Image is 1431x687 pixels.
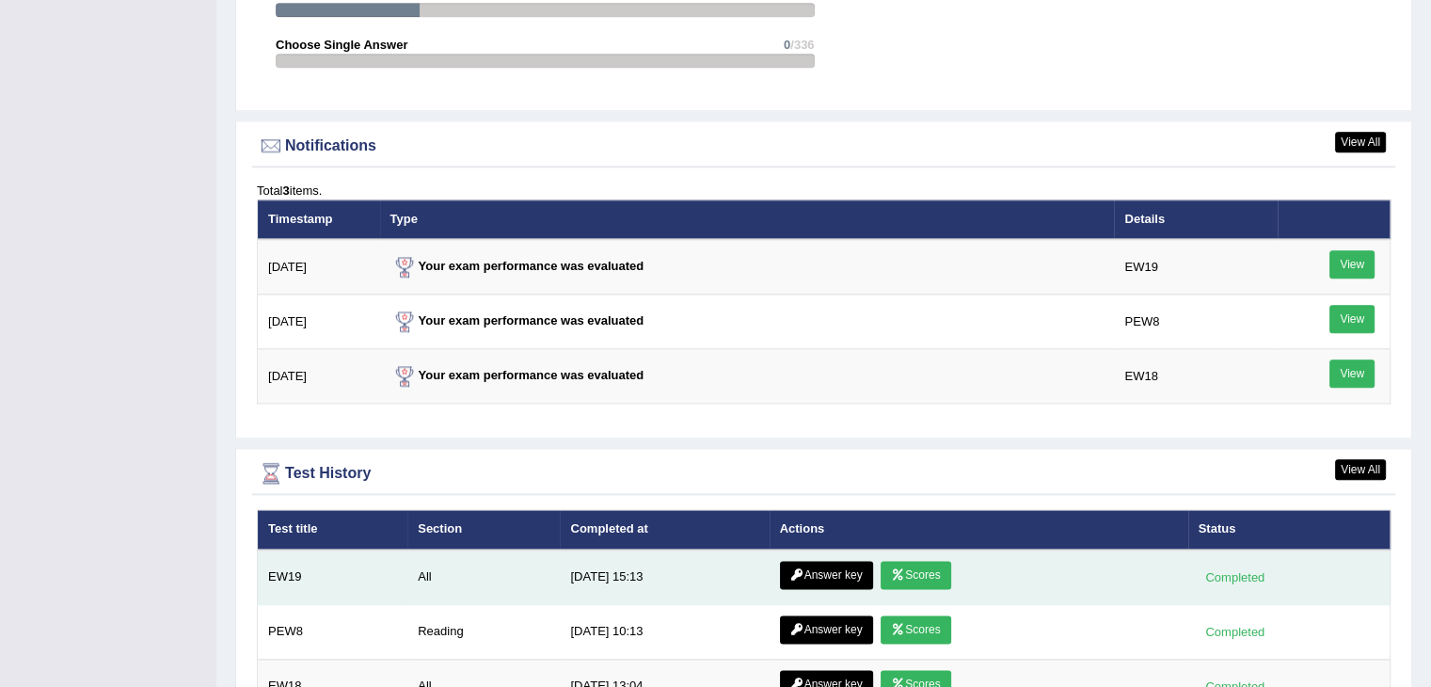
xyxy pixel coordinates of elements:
[390,368,644,382] strong: Your exam performance was evaluated
[780,615,873,644] a: Answer key
[780,561,873,589] a: Answer key
[258,200,380,239] th: Timestamp
[1329,250,1375,279] a: View
[1114,239,1277,295] td: EW19
[390,259,644,273] strong: Your exam performance was evaluated
[1199,622,1272,642] div: Completed
[770,510,1188,550] th: Actions
[276,38,407,52] strong: Choose Single Answer
[258,550,408,605] td: EW19
[784,38,790,52] span: 0
[258,295,380,349] td: [DATE]
[1114,349,1277,404] td: EW18
[257,182,1391,200] div: Total items.
[1335,132,1386,152] a: View All
[257,132,1391,160] div: Notifications
[790,38,814,52] span: /336
[1188,510,1391,550] th: Status
[1329,359,1375,388] a: View
[1199,567,1272,587] div: Completed
[390,313,644,328] strong: Your exam performance was evaluated
[257,459,1391,487] div: Test History
[407,550,560,605] td: All
[407,604,560,659] td: Reading
[380,200,1115,239] th: Type
[560,604,769,659] td: [DATE] 10:13
[881,561,950,589] a: Scores
[1114,200,1277,239] th: Details
[1114,295,1277,349] td: PEW8
[258,604,408,659] td: PEW8
[258,510,408,550] th: Test title
[258,349,380,404] td: [DATE]
[407,510,560,550] th: Section
[560,510,769,550] th: Completed at
[560,550,769,605] td: [DATE] 15:13
[282,184,289,198] b: 3
[881,615,950,644] a: Scores
[1335,459,1386,480] a: View All
[1329,305,1375,333] a: View
[258,239,380,295] td: [DATE]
